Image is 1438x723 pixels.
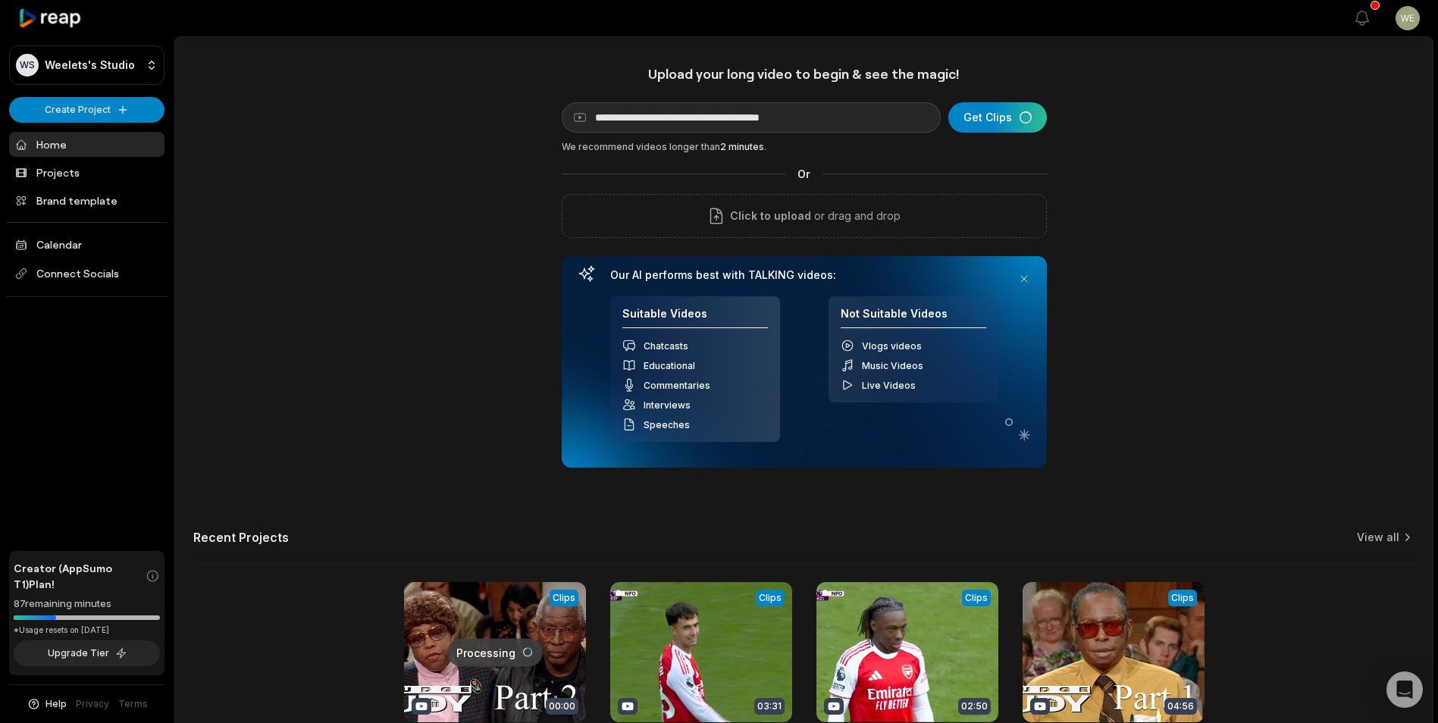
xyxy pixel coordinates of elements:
[9,232,164,257] a: Calendar
[1386,671,1423,708] div: Open Intercom Messenger
[1357,530,1399,545] a: View all
[862,380,916,391] span: Live Videos
[644,380,710,391] span: Commentaries
[14,596,160,612] div: 87 remaining minutes
[720,141,764,152] span: 2 minutes
[862,340,922,352] span: Vlogs videos
[644,340,688,352] span: Chatcasts
[785,166,822,182] span: Or
[27,697,67,711] button: Help
[193,530,289,545] h2: Recent Projects
[562,65,1047,83] h1: Upload your long video to begin & see the magic!
[45,697,67,711] span: Help
[14,640,160,666] button: Upgrade Tier
[644,360,695,371] span: Educational
[9,260,164,287] span: Connect Socials
[9,97,164,123] button: Create Project
[45,58,135,72] p: Weelets's Studio
[14,624,160,636] div: *Usage resets on [DATE]
[730,207,811,225] span: Click to upload
[9,188,164,213] a: Brand template
[562,140,1047,154] div: We recommend videos longer than .
[16,54,39,77] div: WS
[644,419,690,430] span: Speeches
[9,160,164,185] a: Projects
[76,697,109,711] a: Privacy
[14,560,146,592] span: Creator (AppSumo T1) Plan!
[118,697,148,711] a: Terms
[610,268,998,282] h3: Our AI performs best with TALKING videos:
[644,399,691,411] span: Interviews
[841,307,986,329] h4: Not Suitable Videos
[622,307,768,329] h4: Suitable Videos
[9,132,164,157] a: Home
[948,102,1047,133] button: Get Clips
[811,207,901,225] p: or drag and drop
[862,360,923,371] span: Music Videos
